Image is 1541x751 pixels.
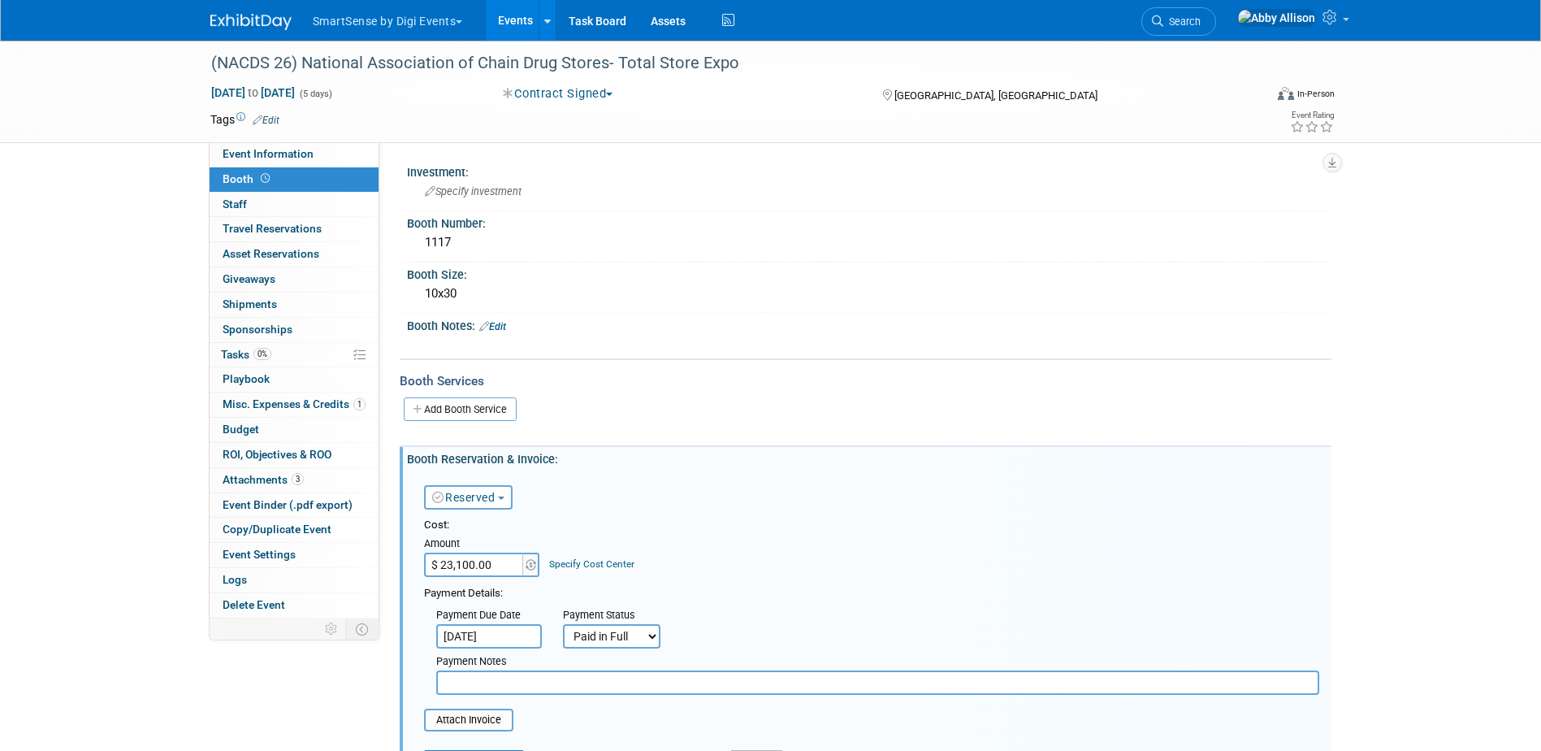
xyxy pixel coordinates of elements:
[223,247,319,260] span: Asset Reservations
[223,473,304,486] span: Attachments
[223,198,247,211] span: Staff
[436,654,1319,671] div: Payment Notes
[210,318,379,342] a: Sponsorships
[210,343,379,367] a: Tasks0%
[210,418,379,442] a: Budget
[1163,15,1201,28] span: Search
[210,293,379,317] a: Shipments
[345,619,379,640] td: Toggle Event Tabs
[223,397,366,410] span: Misc. Expenses & Credits
[223,297,277,310] span: Shipments
[1168,85,1335,109] div: Event Format
[1290,111,1334,119] div: Event Rating
[210,217,379,241] a: Travel Reservations
[258,172,273,184] span: Booth not reserved yet
[253,115,279,126] a: Edit
[318,619,346,640] td: Personalize Event Tab Strip
[223,498,353,511] span: Event Binder (.pdf export)
[221,348,271,361] span: Tasks
[210,493,379,518] a: Event Binder (.pdf export)
[210,568,379,593] a: Logs
[424,536,542,553] div: Amount
[1296,88,1335,100] div: In-Person
[210,367,379,392] a: Playbook
[479,321,506,332] a: Edit
[407,160,1331,180] div: Investment:
[210,242,379,267] a: Asset Reservations
[223,423,259,436] span: Budget
[1278,87,1294,100] img: Format-Inperson.png
[407,314,1331,335] div: Booth Notes:
[424,518,1319,533] div: Cost:
[223,448,331,461] span: ROI, Objectives & ROO
[419,281,1319,306] div: 10x30
[497,85,619,102] button: Contract Signed
[210,267,379,292] a: Giveaways
[223,147,314,160] span: Event Information
[400,372,1331,390] div: Booth Services
[223,573,247,586] span: Logs
[419,230,1319,255] div: 1117
[210,193,379,217] a: Staff
[549,558,634,570] a: Specify Cost Center
[210,443,379,467] a: ROI, Objectives & ROO
[210,142,379,167] a: Event Information
[1237,9,1316,27] img: Abby Allison
[206,49,1240,78] div: (NACDS 26) National Association of Chain Drug Stores- Total Store Expo
[223,323,292,336] span: Sponsorships
[223,172,273,185] span: Booth
[425,185,522,198] span: Specify investment
[223,598,285,611] span: Delete Event
[407,447,1331,467] div: Booth Reservation & Invoice:
[432,491,496,504] a: Reserved
[563,608,672,624] div: Payment Status
[223,222,322,235] span: Travel Reservations
[407,211,1331,232] div: Booth Number:
[210,14,292,30] img: ExhibitDay
[210,518,379,542] a: Copy/Duplicate Event
[407,263,1331,283] div: Booth Size:
[436,608,539,624] div: Payment Due Date
[210,468,379,493] a: Attachments3
[210,111,279,128] td: Tags
[424,582,1319,601] div: Payment Details:
[353,398,366,410] span: 1
[223,272,275,285] span: Giveaways
[253,348,271,360] span: 0%
[223,548,296,561] span: Event Settings
[1141,7,1216,36] a: Search
[424,485,513,510] button: Reserved
[210,85,296,100] span: [DATE] [DATE]
[245,86,261,99] span: to
[210,543,379,567] a: Event Settings
[223,372,270,385] span: Playbook
[292,473,304,485] span: 3
[894,89,1097,102] span: [GEOGRAPHIC_DATA], [GEOGRAPHIC_DATA]
[210,593,379,618] a: Delete Event
[404,397,517,421] a: Add Booth Service
[210,167,379,192] a: Booth
[223,523,331,536] span: Copy/Duplicate Event
[210,393,379,417] a: Misc. Expenses & Credits1
[298,89,332,99] span: (5 days)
